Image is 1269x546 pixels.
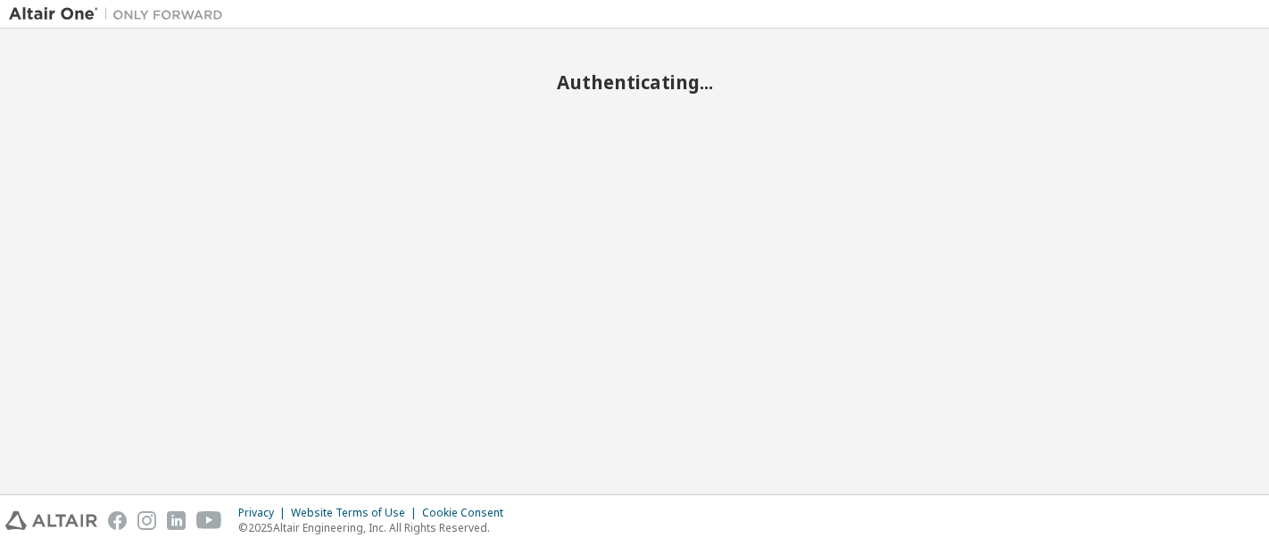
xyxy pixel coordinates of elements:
[9,5,232,23] img: Altair One
[9,70,1260,94] h2: Authenticating...
[108,511,127,530] img: facebook.svg
[238,506,291,520] div: Privacy
[5,511,97,530] img: altair_logo.svg
[167,511,186,530] img: linkedin.svg
[238,520,514,535] p: © 2025 Altair Engineering, Inc. All Rights Reserved.
[291,506,422,520] div: Website Terms of Use
[137,511,156,530] img: instagram.svg
[422,506,514,520] div: Cookie Consent
[196,511,222,530] img: youtube.svg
